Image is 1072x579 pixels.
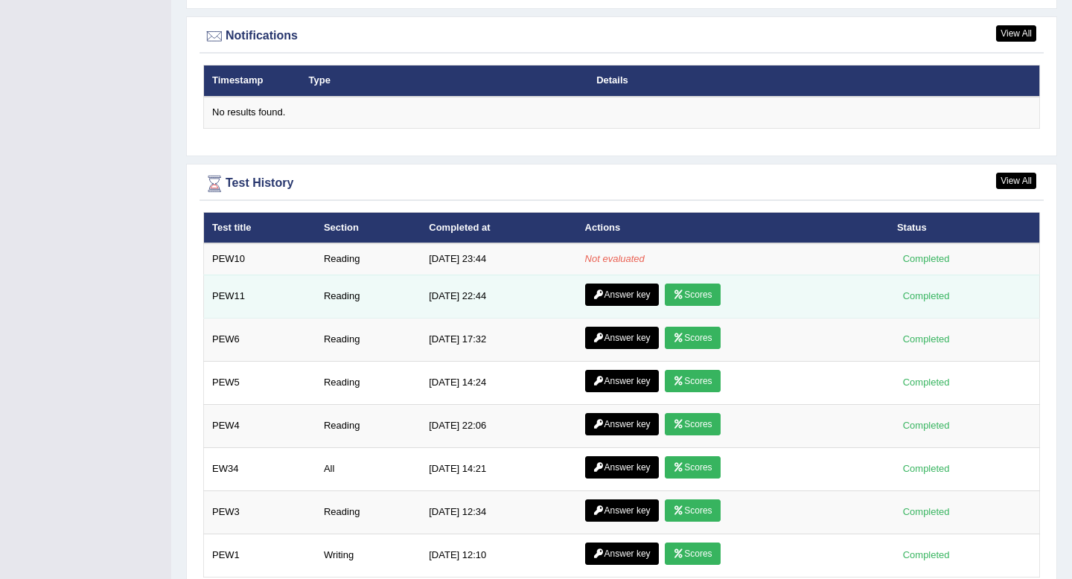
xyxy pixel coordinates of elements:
a: Scores [665,456,720,479]
div: No results found. [212,106,1031,120]
td: Reading [316,361,421,404]
td: [DATE] 12:34 [421,490,576,534]
div: Completed [897,547,955,563]
a: Answer key [585,370,659,392]
td: [DATE] 22:06 [421,404,576,447]
div: Completed [897,288,955,304]
a: Answer key [585,327,659,349]
td: EW34 [204,447,316,490]
a: Scores [665,543,720,565]
a: View All [996,173,1036,189]
div: Completed [897,504,955,519]
td: PEW4 [204,404,316,447]
div: Completed [897,331,955,347]
td: [DATE] 22:44 [421,275,576,318]
div: Test History [203,173,1040,195]
em: Not evaluated [585,253,645,264]
th: Section [316,212,421,243]
a: Scores [665,499,720,522]
td: [DATE] 17:32 [421,318,576,361]
div: Notifications [203,25,1040,48]
a: Scores [665,370,720,392]
th: Actions [577,212,889,243]
td: PEW6 [204,318,316,361]
td: Reading [316,275,421,318]
a: Answer key [585,413,659,435]
td: PEW5 [204,361,316,404]
a: Scores [665,413,720,435]
th: Type [301,65,589,97]
td: All [316,447,421,490]
div: Completed [897,374,955,390]
a: Answer key [585,543,659,565]
th: Status [889,212,1040,243]
td: PEW1 [204,534,316,577]
a: Answer key [585,284,659,306]
td: [DATE] 14:21 [421,447,576,490]
td: Reading [316,243,421,275]
td: PEW11 [204,275,316,318]
td: Reading [316,490,421,534]
a: Scores [665,327,720,349]
div: Completed [897,418,955,433]
td: Reading [316,318,421,361]
a: Answer key [585,456,659,479]
th: Timestamp [204,65,301,97]
a: View All [996,25,1036,42]
div: Completed [897,461,955,476]
td: PEW10 [204,243,316,275]
th: Details [588,65,950,97]
div: Completed [897,251,955,266]
td: Reading [316,404,421,447]
a: Answer key [585,499,659,522]
td: PEW3 [204,490,316,534]
td: [DATE] 14:24 [421,361,576,404]
th: Completed at [421,212,576,243]
th: Test title [204,212,316,243]
td: [DATE] 23:44 [421,243,576,275]
td: [DATE] 12:10 [421,534,576,577]
a: Scores [665,284,720,306]
td: Writing [316,534,421,577]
